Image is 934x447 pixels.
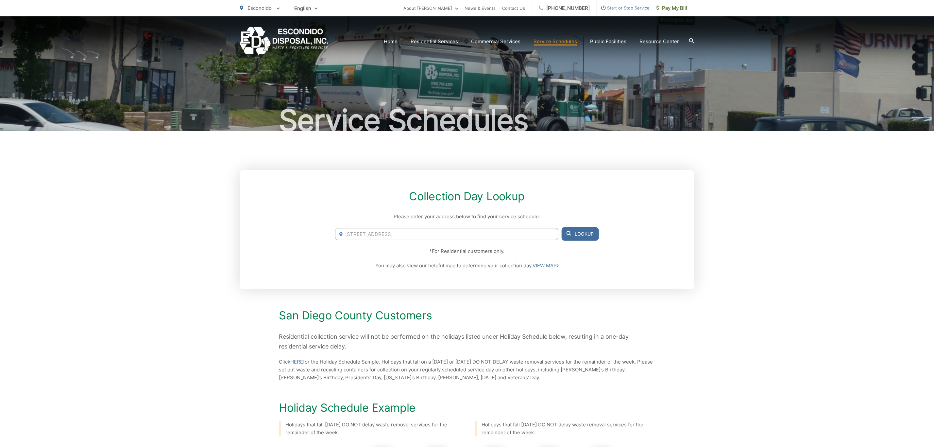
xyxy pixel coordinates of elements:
a: Commercial Services [471,38,521,45]
a: Contact Us [502,4,525,12]
h2: Holiday Schedule Example [279,401,655,414]
span: English [290,3,323,14]
h2: Collection Day Lookup [335,190,599,203]
input: Enter Address [335,228,558,240]
a: Service Schedules [534,38,577,45]
a: HERE [291,358,303,366]
h2: San Diego County Customers [279,309,655,322]
h1: Service Schedules [240,104,694,137]
p: *For Residential customers only. [335,247,599,255]
p: Holidays that fall [DATE] DO NOT delay waste removal services for the remainder of the week. [482,421,655,437]
p: You may also view our helpful map to determine your collection day. [335,262,599,270]
p: Holidays that fall [DATE] DO NOT delay waste removal services for the remainder of the week. [286,421,459,437]
a: About [PERSON_NAME] [404,4,458,12]
span: Escondido [248,5,272,11]
a: Resource Center [640,38,679,45]
a: EDCD logo. Return to the homepage. [240,27,329,56]
span: Pay My Bill [656,4,688,12]
p: Please enter your address below to find your service schedule: [335,213,599,221]
a: Residential Services [411,38,458,45]
a: Public Facilities [590,38,627,45]
p: Residential collection service will not be performed on the holidays listed under Holiday Schedul... [279,332,655,351]
a: Home [384,38,398,45]
a: News & Events [465,4,496,12]
button: Lookup [562,227,599,241]
p: Click for the Holiday Schedule Sample. Holidays that fall on a [DATE] or [DATE] DO NOT DELAY wast... [279,358,655,382]
a: VIEW MAP [533,262,559,270]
